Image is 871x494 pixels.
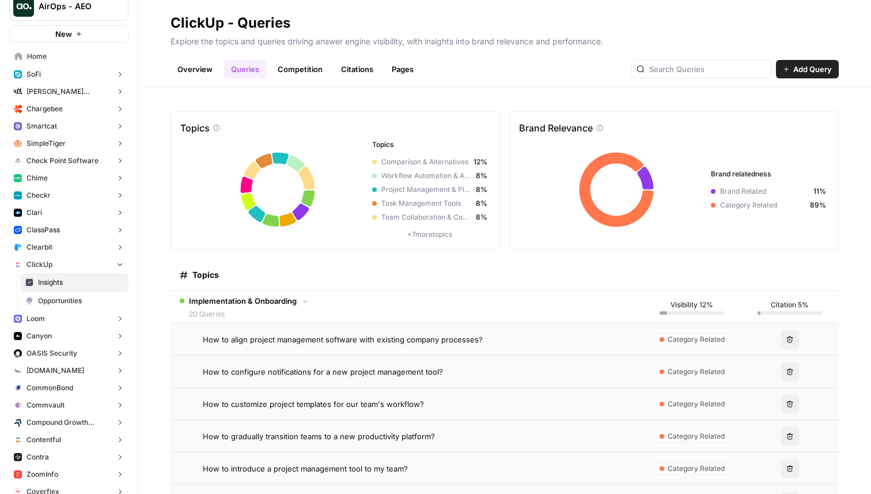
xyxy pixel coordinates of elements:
[26,190,51,201] span: Checkr
[26,348,77,359] span: OASIS Security
[810,200,826,210] span: 89%
[14,209,22,217] img: h6qlr8a97mop4asab8l5qtldq2wv
[14,261,22,269] img: nyvnio03nchgsu99hj5luicuvesv
[26,156,99,166] span: Check Point Software
[171,60,219,78] a: Overview
[189,309,297,319] span: 20 Queries
[9,47,128,66] a: Home
[9,448,128,466] button: Contra
[9,397,128,414] button: Commvault
[26,225,60,235] span: ClassPass
[9,414,128,431] button: Compound Growth Marketing
[9,221,128,239] button: ClassPass
[14,453,22,461] img: azd67o9nw473vll9dbscvlvo9wsn
[26,86,111,97] span: [PERSON_NAME] [PERSON_NAME] at Work
[20,292,128,310] a: Opportunities
[9,187,128,204] button: Checkr
[26,173,48,183] span: Chime
[14,470,22,478] img: hcm4s7ic2xq26rsmuray6dv1kquq
[224,60,266,78] a: Queries
[9,256,128,273] button: ClickUp
[14,401,22,409] img: xf6b4g7v9n1cfco8wpzm78dqnb6e
[14,315,22,323] img: wev6amecshr6l48lvue5fy0bkco1
[668,367,725,377] span: Category Related
[381,171,471,181] span: Workflow Automation & AI Features
[14,88,22,96] img: m87i3pytwzu9d7629hz0batfjj1p
[26,259,52,270] span: ClickUp
[668,399,725,409] span: Category Related
[38,296,123,306] span: Opportunities
[14,70,22,78] img: apu0vsiwfa15xu8z64806eursjsk
[9,204,128,221] button: Clari
[9,135,128,152] button: SimpleTiger
[14,367,22,375] img: k09s5utkby11dt6rxf2w9zgb46r0
[793,63,832,75] span: Add Query
[668,463,725,474] span: Category Related
[26,69,41,80] span: SoFi
[26,452,49,462] span: Contra
[381,212,471,223] span: Team Collaboration & Communication Tools
[476,184,487,195] span: 8%
[9,379,128,397] button: CommonBond
[26,242,52,252] span: Clearbit
[14,191,22,199] img: 78cr82s63dt93a7yj2fue7fuqlci
[776,60,839,78] button: Add Query
[14,332,22,340] img: 0idox3onazaeuxox2jono9vm549w
[38,277,123,288] span: Insights
[14,174,22,182] img: mhv33baw7plipcpp00rsngv1nu95
[372,229,487,240] p: + 7 more topics
[20,273,128,292] a: Insights
[519,121,593,135] p: Brand Relevance
[14,105,22,113] img: jkhkcar56nid5uw4tq7euxnuco2o
[14,157,22,165] img: gddfodh0ack4ddcgj10xzwv4nyos
[381,198,471,209] span: Task Management Tools
[381,157,469,167] span: Comparison & Alternatives
[14,122,22,130] img: rkye1xl29jr3pw1t320t03wecljb
[26,121,57,131] span: Smartcat
[26,365,84,376] span: [DOMAIN_NAME]
[671,300,713,310] span: Visibility 12%
[180,121,210,135] p: Topics
[192,269,219,281] span: Topics
[9,25,128,43] button: New
[9,345,128,362] button: OASIS Security
[39,1,108,12] span: AirOps - AEO
[14,139,22,148] img: hlg0wqi1id4i6sbxkcpd2tyblcaw
[14,436,22,444] img: 2ud796hvc3gw7qwjscn75txc5abr
[26,208,42,218] span: Clari
[26,383,73,393] span: CommonBond
[14,418,22,427] img: kaevn8smg0ztd3bicv5o6c24vmo8
[9,169,128,187] button: Chime
[334,60,380,78] a: Citations
[476,198,487,209] span: 8%
[26,435,61,445] span: Contentful
[26,400,65,410] span: Commvault
[203,366,443,378] span: How to configure notifications for a new project management tool?
[27,51,123,62] span: Home
[271,60,330,78] a: Competition
[14,384,22,392] img: glq0fklpdxbalhn7i6kvfbbvs11n
[9,83,128,100] button: [PERSON_NAME] [PERSON_NAME] at Work
[203,431,435,442] span: How to gradually transition teams to a new productivity platform?
[171,14,290,32] div: ClickUp - Queries
[26,314,45,324] span: Loom
[14,243,22,251] img: fr92439b8i8d8kixz6owgxh362ib
[9,466,128,483] button: ZoomInfo
[26,138,66,149] span: SimpleTiger
[9,152,128,169] button: Check Point Software
[9,239,128,256] button: Clearbit
[668,431,725,442] span: Category Related
[771,300,809,310] span: Citation 5%
[813,186,826,197] span: 11%
[476,212,487,223] span: 8%
[668,334,725,345] span: Category Related
[26,331,52,341] span: Canyon
[26,104,63,114] span: Chargebee
[385,60,421,78] a: Pages
[649,63,766,75] input: Search Queries
[720,200,805,210] span: Category Related
[203,463,408,474] span: How to introduce a project management tool to my team?
[9,66,128,83] button: SoFi
[372,139,487,150] h3: Topics
[171,32,839,47] p: Explore the topics and queries driving answer engine visibility, with insights into brand relevan...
